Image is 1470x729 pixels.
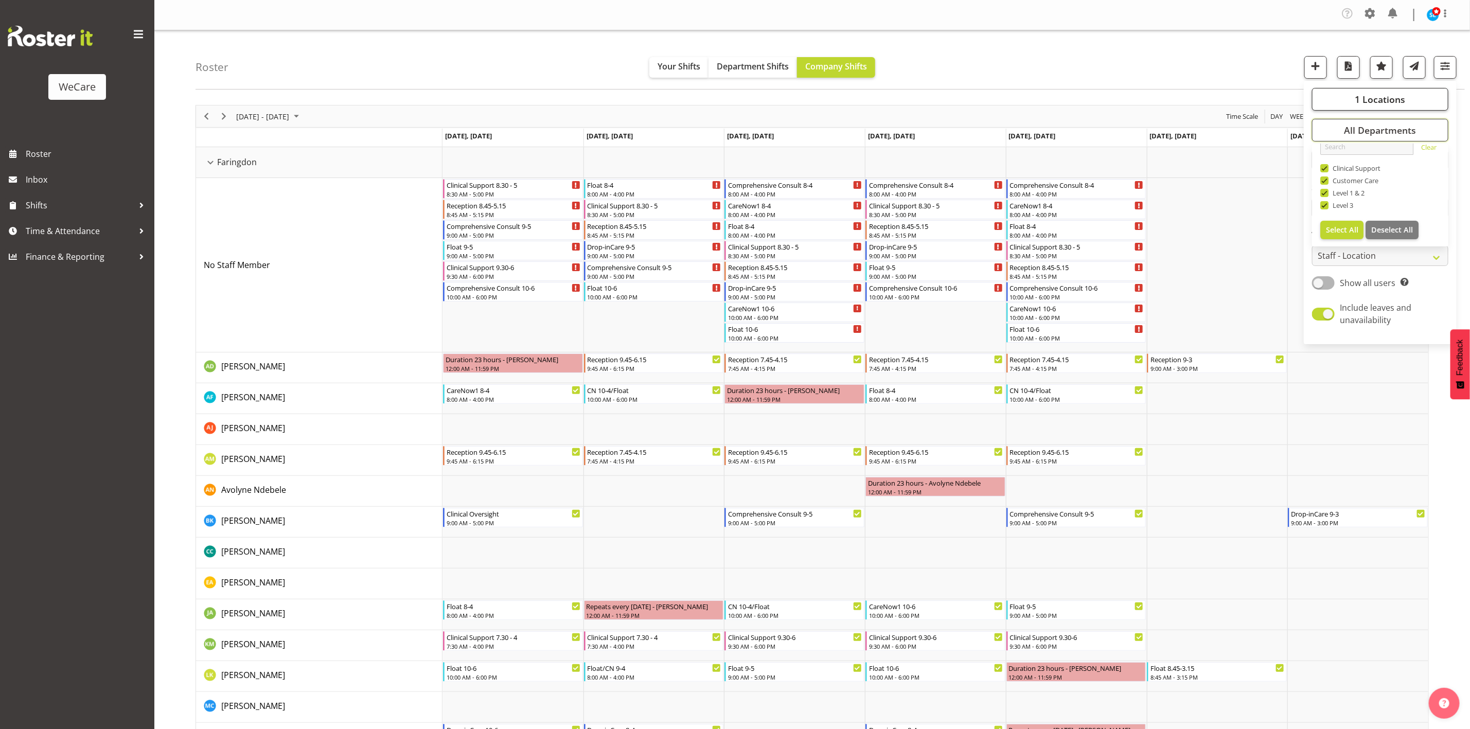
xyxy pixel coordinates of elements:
[588,180,721,190] div: Float 8-4
[443,200,583,219] div: No Staff Member"s event - Reception 8.45-5.15 Begin From Monday, September 15, 2025 at 8:45:00 AM...
[728,324,862,334] div: Float 10-6
[1329,201,1354,209] span: Level 3
[584,261,724,281] div: No Staff Member"s event - Comprehensive Consult 9-5 Begin From Tuesday, September 16, 2025 at 9:0...
[447,508,580,519] div: Clinical Oversight
[1288,508,1428,527] div: Brian Ko"s event - Drop-inCare 9-3 Begin From Sunday, September 21, 2025 at 9:00:00 AM GMT+12:00 ...
[198,105,215,127] div: Previous
[797,57,875,78] button: Company Shifts
[196,538,442,568] td: Charlotte Courtney resource
[865,631,1005,651] div: Kishendri Moodley"s event - Clinical Support 9.30-6 Begin From Thursday, September 18, 2025 at 9:...
[1006,241,1146,260] div: No Staff Member"s event - Clinical Support 8.30 - 5 Begin From Friday, September 19, 2025 at 8:30...
[728,642,862,650] div: 9:30 AM - 6:00 PM
[584,220,724,240] div: No Staff Member"s event - Reception 8.45-5.15 Begin From Tuesday, September 16, 2025 at 8:45:00 A...
[1355,93,1405,105] span: 1 Locations
[221,608,285,619] span: [PERSON_NAME]
[1269,110,1285,123] button: Timeline Day
[588,364,721,372] div: 9:45 AM - 6:15 PM
[588,190,721,198] div: 8:00 AM - 4:00 PM
[8,26,93,46] img: Rosterit website logo
[869,611,1003,619] div: 10:00 AM - 6:00 PM
[717,61,789,72] span: Department Shifts
[1010,241,1144,252] div: Clinical Support 8.30 - 5
[1225,110,1259,123] span: Time Scale
[1010,601,1144,611] div: Float 9-5
[728,293,862,301] div: 9:00 AM - 5:00 PM
[865,200,1005,219] div: No Staff Member"s event - Clinical Support 8.30 - 5 Begin From Thursday, September 18, 2025 at 8:...
[868,488,1003,496] div: 12:00 AM - 11:59 PM
[59,79,96,95] div: WeCare
[196,445,442,476] td: Antonia Mao resource
[1010,282,1144,293] div: Comprehensive Consult 10-6
[588,200,721,210] div: Clinical Support 8.30 - 5
[1010,611,1144,619] div: 9:00 AM - 5:00 PM
[196,414,442,445] td: Amy Johannsen resource
[1434,56,1457,79] button: Filter Shifts
[728,611,862,619] div: 10:00 AM - 6:00 PM
[1010,313,1144,322] div: 10:00 AM - 6:00 PM
[200,110,214,123] button: Previous
[588,673,721,681] div: 8:00 AM - 4:00 PM
[447,190,580,198] div: 8:30 AM - 5:00 PM
[1006,220,1146,240] div: No Staff Member"s event - Float 8-4 Begin From Friday, September 19, 2025 at 8:00:00 AM GMT+12:00...
[869,241,1003,252] div: Drop-inCare 9-5
[1427,9,1439,21] img: sarah-lamont10911.jpg
[1150,364,1284,372] div: 9:00 AM - 3:00 PM
[221,391,285,403] a: [PERSON_NAME]
[724,353,864,373] div: Aleea Devenport"s event - Reception 7.45-4.15 Begin From Wednesday, September 17, 2025 at 7:45:00...
[869,632,1003,642] div: Clinical Support 9.30-6
[447,272,580,280] div: 9:30 AM - 6:00 PM
[221,669,285,681] a: [PERSON_NAME]
[724,508,864,527] div: Brian Ko"s event - Comprehensive Consult 9-5 Begin From Wednesday, September 17, 2025 at 9:00:00 ...
[235,110,304,123] button: September 15 - 21, 2025
[447,180,580,190] div: Clinical Support 8.30 - 5
[447,519,580,527] div: 9:00 AM - 5:00 PM
[584,200,724,219] div: No Staff Member"s event - Clinical Support 8.30 - 5 Begin From Tuesday, September 16, 2025 at 8:3...
[865,220,1005,240] div: No Staff Member"s event - Reception 8.45-5.15 Begin From Thursday, September 18, 2025 at 8:45:00 ...
[1291,508,1425,519] div: Drop-inCare 9-3
[728,252,862,260] div: 8:30 AM - 5:00 PM
[728,508,862,519] div: Comprehensive Consult 9-5
[584,179,724,199] div: No Staff Member"s event - Float 8-4 Begin From Tuesday, September 16, 2025 at 8:00:00 AM GMT+12:0...
[728,272,862,280] div: 8:45 AM - 5:15 PM
[869,673,1003,681] div: 10:00 AM - 6:00 PM
[1010,303,1144,313] div: CareNow1 10-6
[1010,364,1144,372] div: 7:45 AM - 4:15 PM
[1006,282,1146,301] div: No Staff Member"s event - Comprehensive Consult 10-6 Begin From Friday, September 19, 2025 at 10:...
[869,447,1003,457] div: Reception 9.45-6.15
[1010,395,1144,403] div: 10:00 AM - 6:00 PM
[724,323,864,343] div: No Staff Member"s event - Float 10-6 Begin From Wednesday, September 17, 2025 at 10:00:00 AM GMT+...
[588,395,721,403] div: 10:00 AM - 6:00 PM
[588,272,721,280] div: 9:00 AM - 5:00 PM
[215,105,233,127] div: Next
[447,282,580,293] div: Comprehensive Consult 10-6
[724,662,864,682] div: Liandy Kritzinger"s event - Float 9-5 Begin From Wednesday, September 17, 2025 at 9:00:00 AM GMT+...
[1304,56,1327,79] button: Add a new shift
[221,361,285,372] span: [PERSON_NAME]
[869,272,1003,280] div: 9:00 AM - 5:00 PM
[869,385,1003,395] div: Float 8-4
[649,57,709,78] button: Your Shifts
[869,293,1003,301] div: 10:00 AM - 6:00 PM
[588,354,721,364] div: Reception 9.45-6.15
[221,453,285,465] a: [PERSON_NAME]
[869,200,1003,210] div: Clinical Support 8.30 - 5
[443,282,583,301] div: No Staff Member"s event - Comprehensive Consult 10-6 Begin From Monday, September 15, 2025 at 10:...
[724,220,864,240] div: No Staff Member"s event - Float 8-4 Begin From Wednesday, September 17, 2025 at 8:00:00 AM GMT+12...
[869,663,1003,673] div: Float 10-6
[1006,384,1146,404] div: Alex Ferguson"s event - CN 10-4/Float Begin From Friday, September 19, 2025 at 10:00:00 AM GMT+12...
[588,293,721,301] div: 10:00 AM - 6:00 PM
[1366,221,1419,239] button: Deselect All
[1010,324,1144,334] div: Float 10-6
[447,200,580,210] div: Reception 8.45-5.15
[196,630,442,661] td: Kishendri Moodley resource
[728,364,862,372] div: 7:45 AM - 4:15 PM
[26,172,149,187] span: Inbox
[1010,447,1144,457] div: Reception 9.45-6.15
[235,110,290,123] span: [DATE] - [DATE]
[1320,138,1413,155] input: Search
[588,632,721,642] div: Clinical Support 7.30 - 4
[1010,210,1144,219] div: 8:00 AM - 4:00 PM
[1006,200,1146,219] div: No Staff Member"s event - CareNow1 8-4 Begin From Friday, September 19, 2025 at 8:00:00 AM GMT+12...
[443,261,583,281] div: No Staff Member"s event - Clinical Support 9.30-6 Begin From Monday, September 15, 2025 at 9:30:0...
